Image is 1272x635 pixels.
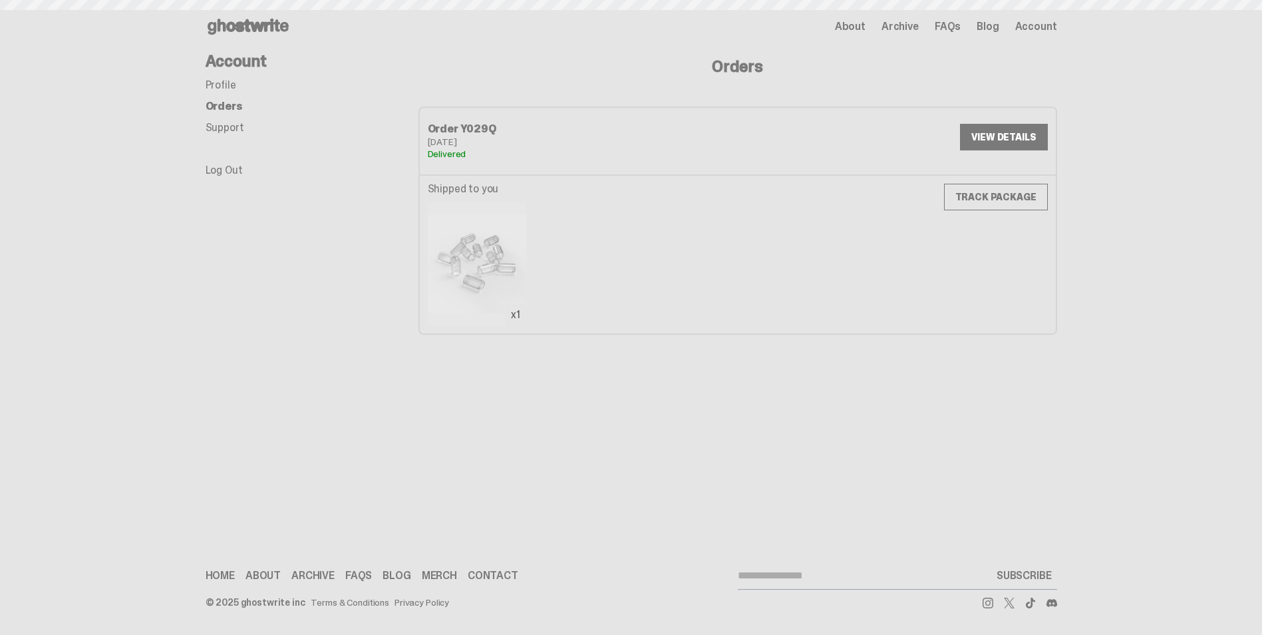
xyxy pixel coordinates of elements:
[935,21,961,32] a: FAQs
[383,571,410,582] a: Blog
[422,571,457,582] a: Merch
[206,99,243,113] a: Orders
[991,562,1057,589] button: SUBSCRIBE
[428,137,738,146] div: [DATE]
[245,571,281,582] a: About
[881,21,919,32] a: Archive
[206,120,244,134] a: Support
[345,571,372,582] a: FAQs
[960,124,1047,150] a: VIEW DETAILS
[1015,21,1057,32] a: Account
[418,59,1057,75] h4: Orders
[206,598,305,607] div: © 2025 ghostwrite inc
[395,598,449,607] a: Privacy Policy
[468,571,518,582] a: Contact
[291,571,335,582] a: Archive
[428,149,738,158] div: Delivered
[206,163,243,177] a: Log Out
[206,78,236,92] a: Profile
[505,304,526,325] div: x1
[428,184,526,194] p: Shipped to you
[835,21,866,32] a: About
[944,184,1048,210] a: TRACK PACKAGE
[311,598,389,607] a: Terms & Conditions
[977,21,999,32] a: Blog
[206,571,235,582] a: Home
[206,53,418,69] h4: Account
[428,124,738,134] div: Order Y029Q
